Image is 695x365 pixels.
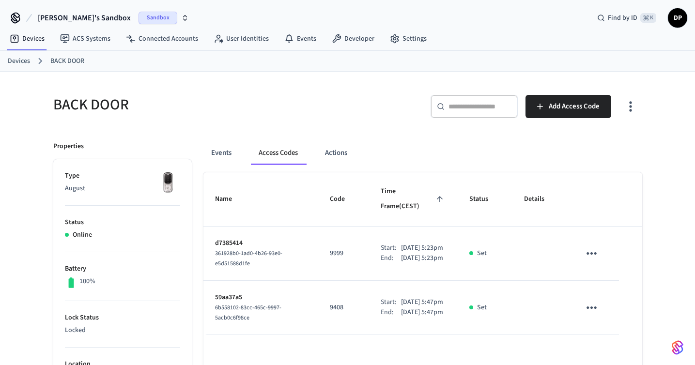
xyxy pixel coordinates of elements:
a: Devices [8,56,30,66]
button: Access Codes [251,141,306,165]
p: Set [477,248,487,259]
h5: BACK DOOR [53,95,342,115]
p: [DATE] 5:47pm [401,307,443,318]
p: Locked [65,325,180,335]
span: Find by ID [608,13,637,23]
p: Lock Status [65,313,180,323]
div: Start: [381,243,401,253]
div: ant example [203,141,642,165]
span: [PERSON_NAME]'s Sandbox [38,12,131,24]
span: Add Access Code [549,100,600,113]
a: Events [277,30,324,47]
a: Settings [382,30,434,47]
p: 59aa37a5 [215,292,307,303]
div: End: [381,253,401,263]
img: Yale Assure Touchscreen Wifi Smart Lock, Satin Nickel, Front [156,171,180,195]
a: Devices [2,30,52,47]
div: End: [381,307,401,318]
p: [DATE] 5:23pm [401,243,443,253]
span: Name [215,192,245,207]
button: DP [668,8,687,28]
span: Code [330,192,357,207]
img: SeamLogoGradient.69752ec5.svg [672,340,683,355]
p: August [65,183,180,194]
table: sticky table [203,172,642,335]
p: 9999 [330,248,357,259]
p: Status [65,217,180,228]
p: Type [65,171,180,181]
p: 100% [79,276,95,287]
a: Developer [324,30,382,47]
span: Time Frame(CEST) [381,184,446,214]
p: [DATE] 5:47pm [401,297,443,307]
p: [DATE] 5:23pm [401,253,443,263]
a: User Identities [206,30,277,47]
span: Status [469,192,501,207]
span: Sandbox [139,12,177,24]
span: 6b558102-83cc-465c-9997-5acb0c6f98ce [215,304,281,322]
div: Find by ID⌘ K [589,9,664,27]
button: Add Access Code [525,95,611,118]
span: Details [524,192,557,207]
button: Actions [317,141,355,165]
p: Properties [53,141,84,152]
span: ⌘ K [640,13,656,23]
button: Events [203,141,239,165]
span: 361928b0-1ad0-4b26-93e0-e5d51588d1fe [215,249,282,268]
span: DP [669,9,686,27]
div: Start: [381,297,401,307]
a: BACK DOOR [50,56,84,66]
a: Connected Accounts [118,30,206,47]
p: Battery [65,264,180,274]
a: ACS Systems [52,30,118,47]
p: Online [73,230,92,240]
p: Set [477,303,487,313]
p: 9408 [330,303,357,313]
p: d7385414 [215,238,307,248]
